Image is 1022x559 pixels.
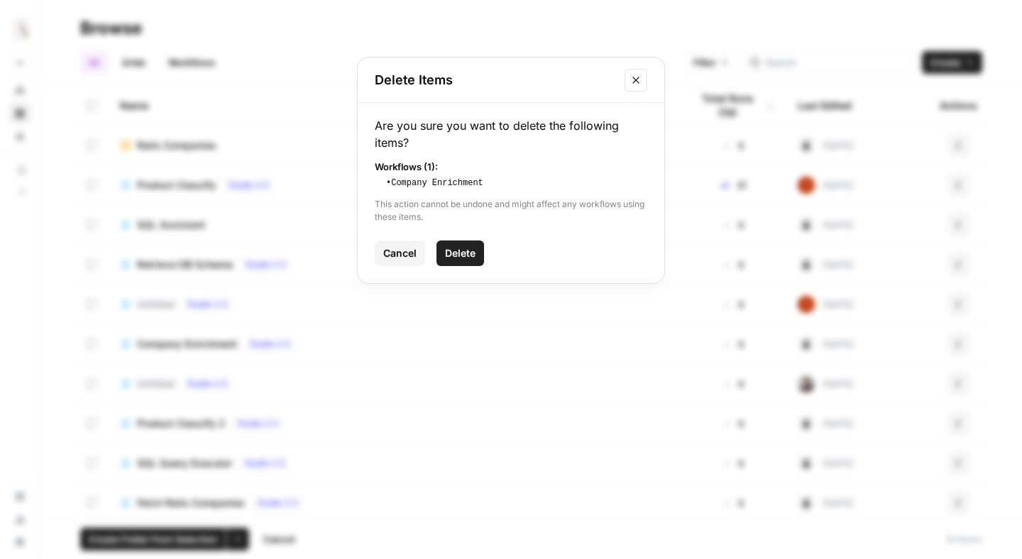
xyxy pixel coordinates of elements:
button: Delete [436,240,484,266]
div: This action cannot be undone and might affect any workflows using these items. [375,198,647,223]
button: Close modal [625,69,647,92]
div: Workflows ( 1 ): [375,160,647,174]
span: Delete [445,246,476,260]
span: Cancel [383,246,417,260]
div: Are you sure you want to delete the following items? [375,117,647,151]
li: • Company Enrichment [386,177,647,189]
button: Cancel [375,240,425,266]
h2: Delete Items [375,70,616,90]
